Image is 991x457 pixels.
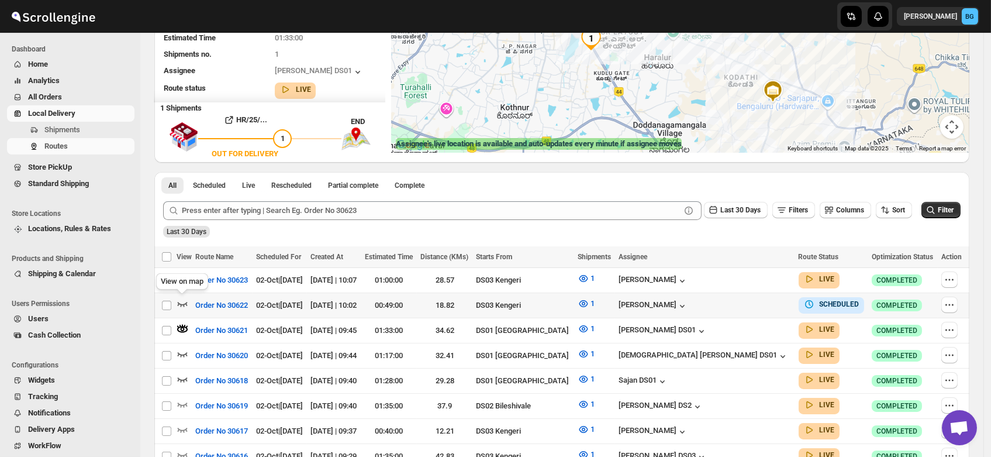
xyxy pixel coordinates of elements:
span: 1 [591,400,595,408]
button: Delivery Apps [7,421,134,438]
button: Home [7,56,134,73]
span: COMPLETED [876,351,917,360]
a: Terms (opens in new tab) [896,145,912,152]
div: [DATE] | 09:45 [310,325,357,336]
button: Filters [772,202,815,218]
div: DS03 Kengeri [476,300,571,311]
span: Partial complete [328,181,378,190]
label: Assignee's live location is available and auto-updates every minute if assignee moves [396,138,682,150]
div: DS01 [GEOGRAPHIC_DATA] [476,350,571,362]
span: Delivery Apps [28,425,75,434]
span: COMPLETED [876,326,917,335]
a: Open this area in Google Maps (opens a new window) [394,138,433,153]
button: Filter [921,202,961,218]
span: Filter [938,206,954,214]
div: 01:00:00 [365,274,413,286]
span: Optimization Status [872,253,933,261]
span: Order No 30617 [195,425,248,437]
div: DS01 [GEOGRAPHIC_DATA] [476,375,571,387]
span: Rescheduled [271,181,312,190]
div: 29.28 [420,375,469,387]
button: [PERSON_NAME] [619,300,688,312]
button: Cash Collection [7,327,134,343]
span: COMPLETED [876,427,917,436]
span: Home [28,60,48,68]
button: Analytics [7,73,134,89]
div: 18.82 [420,300,469,311]
button: Order No 30620 [188,346,255,365]
button: Order No 30617 [188,422,255,441]
button: 1 [571,370,602,389]
b: LIVE [820,401,835,409]
button: Order No 30618 [188,372,255,390]
button: LIVE [803,349,835,360]
button: Widgets [7,372,134,389]
b: LIVE [820,376,835,384]
span: Last 30 Days [167,228,206,236]
div: DS03 Kengeri [476,425,571,437]
span: Assignee [619,253,647,261]
button: 1 [571,269,602,288]
span: Users Permissions [12,299,134,308]
button: [PERSON_NAME] [619,275,688,287]
span: Order No 30620 [195,350,248,362]
div: 00:40:00 [365,425,413,437]
span: Distance (KMs) [420,253,468,261]
b: LIVE [820,426,835,434]
div: 01:35:00 [365,400,413,412]
span: WorkFlow [28,441,61,450]
div: [DATE] | 09:40 [310,400,357,412]
span: Order No 30623 [195,274,248,286]
b: HR/25/... [236,115,267,124]
p: [PERSON_NAME] [904,12,957,21]
a: Report a map error [919,145,966,152]
span: Filters [789,206,808,214]
button: Last 30 Days [704,202,768,218]
span: All [168,181,177,190]
button: Shipments [7,122,134,138]
b: LIVE [820,351,835,359]
button: 1 [571,319,602,338]
div: 32.41 [420,350,469,362]
span: Scheduled For [256,253,301,261]
span: Order No 30622 [195,300,248,311]
button: Sort [876,202,912,218]
button: [PERSON_NAME] [619,426,688,438]
span: Last 30 Days [720,206,761,214]
div: [DATE] | 09:40 [310,375,357,387]
div: 01:28:00 [365,375,413,387]
span: Shipments [44,125,80,134]
span: Columns [836,206,864,214]
button: SCHEDULED [803,298,859,310]
span: Action [941,253,962,261]
button: HR/25/... [198,111,292,129]
span: Order No 30618 [195,375,248,387]
span: Sort [892,206,905,214]
span: Starts From [476,253,512,261]
button: Order No 30621 [188,321,255,340]
span: Map data ©2025 [845,145,889,152]
span: All Orders [28,92,62,101]
span: Widgets [28,376,55,384]
button: Locations, Rules & Rates [7,221,134,237]
button: Sajan DS01 [619,376,668,387]
div: [DATE] | 10:07 [310,274,357,286]
img: ScrollEngine [9,2,97,31]
button: Order No 30619 [188,397,255,415]
div: OUT FOR DELIVERY [212,148,278,160]
button: WorkFlow [7,438,134,454]
button: [PERSON_NAME] DS01 [619,325,707,337]
span: Shipping & Calendar [28,269,96,278]
button: LIVE [803,374,835,386]
span: Tracking [28,392,58,401]
div: 12.21 [420,425,469,437]
span: Assignee [164,66,195,75]
div: 28.57 [420,274,469,286]
div: [DATE] | 09:44 [310,350,357,362]
span: 1 [281,134,285,143]
div: [DEMOGRAPHIC_DATA] [PERSON_NAME] DS01 [619,351,789,362]
span: Routes [44,142,68,150]
button: Map camera controls [940,115,964,139]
